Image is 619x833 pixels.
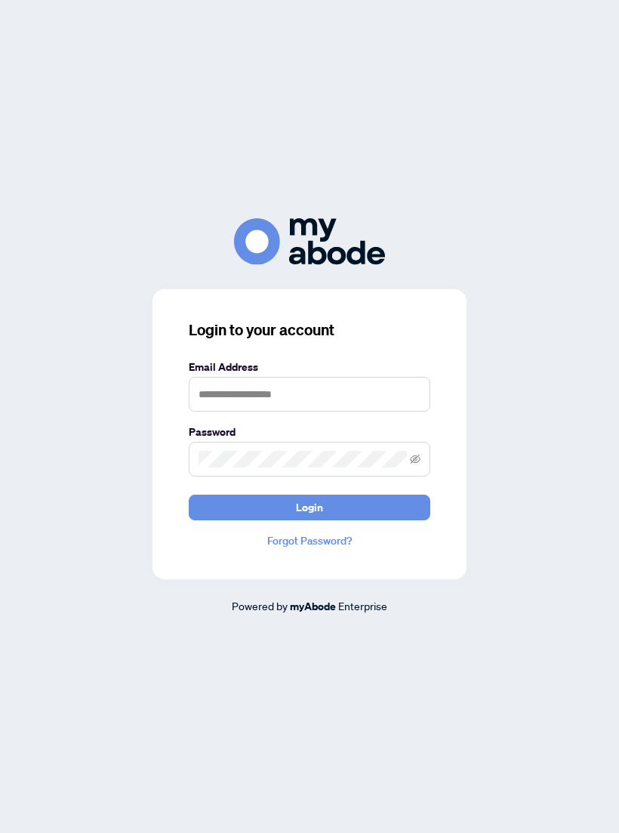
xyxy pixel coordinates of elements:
[290,598,336,615] a: myAbode
[189,359,430,375] label: Email Address
[410,454,420,464] span: eye-invisible
[189,319,430,341] h3: Login to your account
[232,599,288,612] span: Powered by
[338,599,387,612] span: Enterprise
[189,532,430,549] a: Forgot Password?
[189,424,430,440] label: Password
[296,495,323,520] span: Login
[234,218,385,264] img: ma-logo
[189,495,430,520] button: Login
